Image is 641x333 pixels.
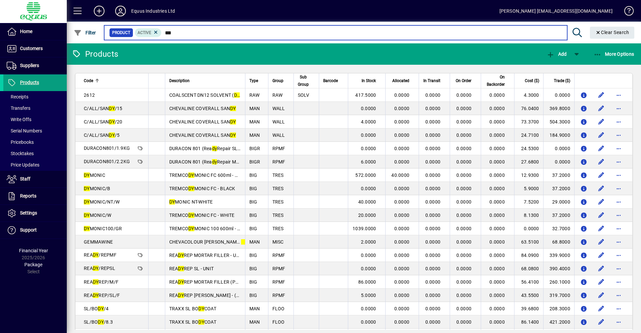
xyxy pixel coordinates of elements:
span: 0.0000 [489,146,505,151]
span: 0.0000 [489,266,505,271]
a: Write Offs [3,114,67,125]
span: 0.0000 [394,106,410,111]
span: 0.0000 [425,199,441,205]
em: DY [84,186,90,191]
td: 7.5200 [514,195,543,209]
span: TRES [272,173,284,178]
span: 0.0000 [489,132,505,138]
mat-chip: Activation Status: Active [135,28,162,37]
a: Support [3,222,67,239]
span: BIG [249,279,257,285]
em: DY [188,173,194,178]
span: RPMF [272,279,285,285]
em: DY [84,226,90,231]
td: 37.2000 [543,169,574,182]
button: More Options [592,48,636,60]
span: 0.0000 [489,173,505,178]
span: 572.0000 [355,173,376,178]
span: TRES [272,213,284,218]
a: Receipts [3,91,67,102]
span: Staff [20,176,30,182]
span: 0.0000 [489,279,505,285]
em: DY [84,173,90,178]
span: 0.0000 [456,266,472,271]
a: Knowledge Base [619,1,633,23]
span: 0.0000 [456,186,472,191]
span: 0.0000 [456,132,472,138]
span: 0.0000 [394,159,410,164]
span: REA REP MORTAR FILLER (POWDER ONLY) [169,279,266,285]
span: 0.0000 [361,146,376,151]
div: Allocated [390,77,415,84]
span: 1039.0000 [353,226,376,231]
td: 260.1000 [543,275,574,289]
span: MONIC100/GR [84,226,122,231]
span: 4.0000 [361,119,376,124]
span: 0.0000 [394,92,410,98]
span: MISC [272,239,284,245]
span: Filter [74,30,96,35]
div: On Order [454,77,477,84]
td: 29.0000 [543,195,574,209]
span: 0.0000 [361,253,376,258]
span: Trade ($) [554,77,570,84]
button: Edit [596,210,607,221]
em: DY [230,119,236,124]
td: 73.3700 [514,115,543,128]
span: 2612 [84,92,95,98]
a: Staff [3,171,67,188]
span: BIG [249,253,257,258]
span: TREMCO MONIC 100 600ml - GREY [169,226,249,231]
span: 0.0000 [456,213,472,218]
td: 76.0400 [514,102,543,115]
span: 0.0000 [456,159,472,164]
span: TREMCO MONIC FC - BLACK [169,186,235,191]
span: 0.0000 [425,239,441,245]
span: 0.0000 [394,239,410,245]
button: Filter [72,27,98,39]
td: 27.6800 [514,155,543,169]
span: TRES [272,186,284,191]
em: DY [178,279,184,285]
button: More options [613,116,624,127]
button: More options [613,156,624,167]
span: BIG [249,213,257,218]
span: DURACON 801 (Rea Repair SL Liquid Unit Only) [169,146,274,151]
button: More options [613,183,624,194]
span: 0.0000 [456,253,472,258]
span: Type [249,77,258,84]
span: TREMCO MONIC FC 600ml - GREY [169,173,247,178]
td: 184.9000 [543,128,574,142]
button: Edit [596,103,607,114]
span: Receipts [7,94,28,99]
span: DURACON801/2.2KG [84,159,130,164]
span: Code [84,77,93,84]
span: More Options [594,51,634,57]
span: REA REP MORTAR FILLER - UNIT [169,253,244,258]
span: C/ALL/SAN /15 [84,106,123,111]
span: 0.0000 [425,146,441,151]
span: DURACON801/1.9KG [84,145,130,151]
td: 37.2000 [543,182,574,195]
a: Suppliers [3,57,67,74]
span: Description [169,77,190,84]
button: Edit [596,156,607,167]
a: Price Updates [3,159,67,171]
em: DY [109,132,115,138]
span: MAN [249,106,260,111]
span: CHEVACOLOUR [PERSON_NAME] [169,239,247,245]
span: 0.0000 [361,132,376,138]
em: DY [188,186,194,191]
td: 24.7100 [514,128,543,142]
span: Stocktakes [7,151,34,156]
span: 0.0000 [425,132,441,138]
a: Stocktakes [3,148,67,159]
button: Edit [596,143,607,154]
div: Sub Group [298,73,315,88]
em: DY [230,106,236,111]
button: Edit [596,170,607,181]
span: 417.5000 [355,92,376,98]
button: More options [613,130,624,140]
span: Package [24,262,42,267]
span: Sub Group [298,73,309,88]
